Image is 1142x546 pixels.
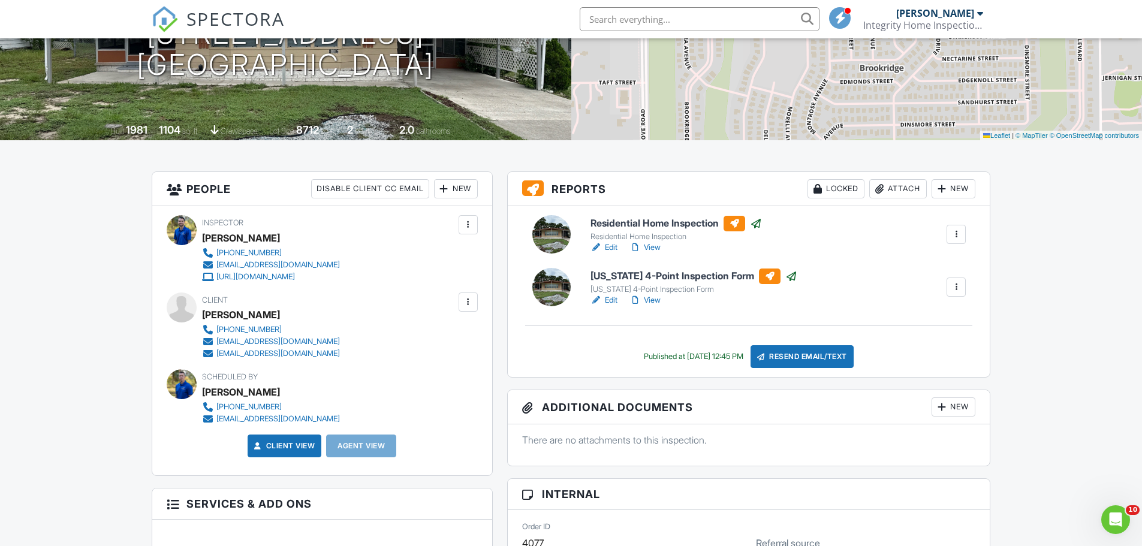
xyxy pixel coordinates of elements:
a: [EMAIL_ADDRESS][DOMAIN_NAME] [202,348,340,360]
div: Locked [807,179,864,198]
h6: Residential Home Inspection [590,216,762,231]
a: SPECTORA [152,16,285,41]
span: sq. ft. [182,126,199,135]
label: Order ID [522,521,550,532]
span: sq.ft. [321,126,336,135]
div: [PERSON_NAME] [202,383,280,401]
span: Inspector [202,218,243,227]
div: 1104 [159,123,180,136]
div: 2 [347,123,353,136]
a: [EMAIL_ADDRESS][DOMAIN_NAME] [202,336,340,348]
a: [EMAIL_ADDRESS][DOMAIN_NAME] [202,259,340,271]
a: Leaflet [983,132,1010,139]
a: [PHONE_NUMBER] [202,401,340,413]
span: bedrooms [355,126,388,135]
div: Residential Home Inspection [590,232,762,242]
a: Client View [252,440,315,452]
div: [PERSON_NAME] [202,306,280,324]
a: [URL][DOMAIN_NAME] [202,271,340,283]
h3: Services & Add ons [152,488,492,520]
h3: People [152,172,492,206]
a: © MapTiler [1016,132,1048,139]
span: Client [202,295,228,304]
a: [EMAIL_ADDRESS][DOMAIN_NAME] [202,413,340,425]
div: [EMAIL_ADDRESS][DOMAIN_NAME] [216,337,340,346]
div: Integrity Home Inspections of Florida, LLC [863,19,983,31]
div: [EMAIL_ADDRESS][DOMAIN_NAME] [216,349,340,358]
h1: [STREET_ADDRESS] [GEOGRAPHIC_DATA] [137,18,434,82]
div: [URL][DOMAIN_NAME] [216,272,295,282]
div: 2.0 [399,123,414,136]
div: Disable Client CC Email [311,179,429,198]
input: Search everything... [580,7,819,31]
div: [PERSON_NAME] [202,229,280,247]
div: [PHONE_NUMBER] [216,402,282,412]
a: View [629,242,661,254]
span: Built [111,126,124,135]
span: Lot Size [269,126,294,135]
div: [PHONE_NUMBER] [216,248,282,258]
span: crawlspace [221,126,258,135]
a: View [629,294,661,306]
div: New [932,397,975,417]
a: [PHONE_NUMBER] [202,324,340,336]
div: 8712 [296,123,319,136]
span: 10 [1126,505,1140,515]
div: [EMAIL_ADDRESS][DOMAIN_NAME] [216,414,340,424]
span: | [1012,132,1014,139]
h3: Additional Documents [508,390,990,424]
a: Residential Home Inspection Residential Home Inspection [590,216,762,242]
span: SPECTORA [186,6,285,31]
img: The Best Home Inspection Software - Spectora [152,6,178,32]
div: Published at [DATE] 12:45 PM [644,352,743,361]
h3: Reports [508,172,990,206]
a: [US_STATE] 4-Point Inspection Form [US_STATE] 4-Point Inspection Form [590,269,797,295]
iframe: Intercom live chat [1101,505,1130,534]
div: New [434,179,478,198]
a: Edit [590,242,617,254]
h3: Internal [508,479,990,510]
h6: [US_STATE] 4-Point Inspection Form [590,269,797,284]
p: There are no attachments to this inspection. [522,433,976,447]
div: 1981 [126,123,147,136]
a: © OpenStreetMap contributors [1050,132,1139,139]
a: Edit [590,294,617,306]
div: Attach [869,179,927,198]
div: [EMAIL_ADDRESS][DOMAIN_NAME] [216,260,340,270]
span: bathrooms [416,126,450,135]
div: New [932,179,975,198]
div: Resend Email/Text [751,345,854,368]
div: [PHONE_NUMBER] [216,325,282,334]
div: [US_STATE] 4-Point Inspection Form [590,285,797,294]
a: [PHONE_NUMBER] [202,247,340,259]
span: Scheduled By [202,372,258,381]
div: [PERSON_NAME] [896,7,974,19]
